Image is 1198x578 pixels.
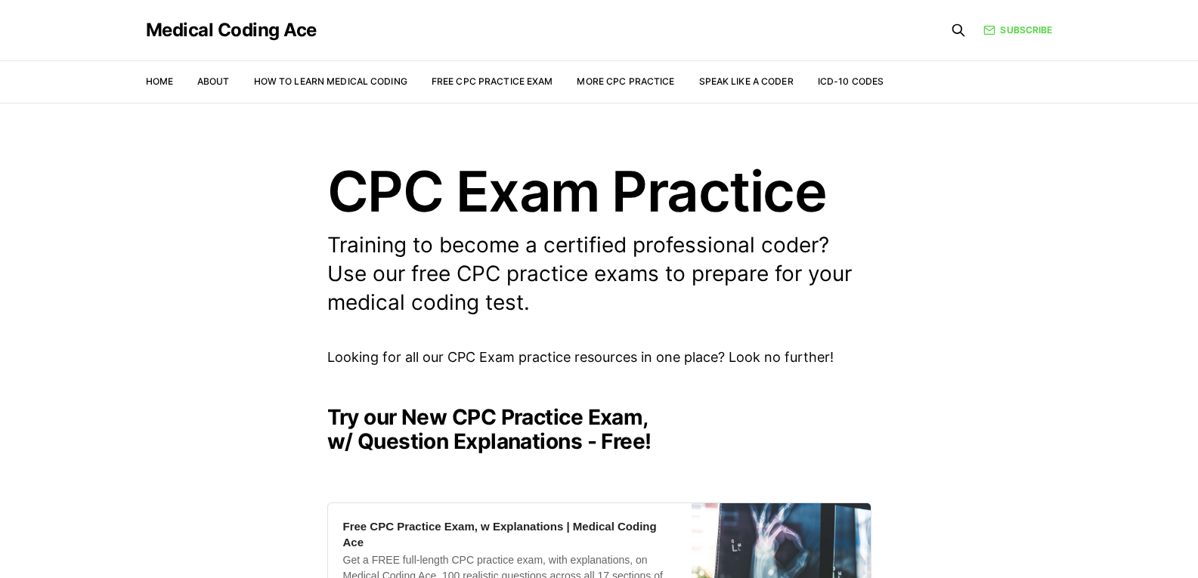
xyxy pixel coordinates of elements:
[818,76,884,87] a: ICD-10 Codes
[327,347,871,369] p: Looking for all our CPC Exam practice resources in one place? Look no further!
[983,23,1052,37] a: Subscribe
[432,76,553,87] a: Free CPC Practice Exam
[343,518,676,550] div: Free CPC Practice Exam, w Explanations | Medical Coding Ace
[327,405,871,453] h2: Try our New CPC Practice Exam, w/ Question Explanations - Free!
[577,76,674,87] a: More CPC Practice
[146,76,173,87] a: Home
[254,76,407,87] a: How to Learn Medical Coding
[327,163,871,219] h1: CPC Exam Practice
[146,21,317,39] a: Medical Coding Ace
[197,76,230,87] a: About
[699,76,794,87] a: Speak Like a Coder
[327,231,871,317] p: Training to become a certified professional coder? Use our free CPC practice exams to prepare for...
